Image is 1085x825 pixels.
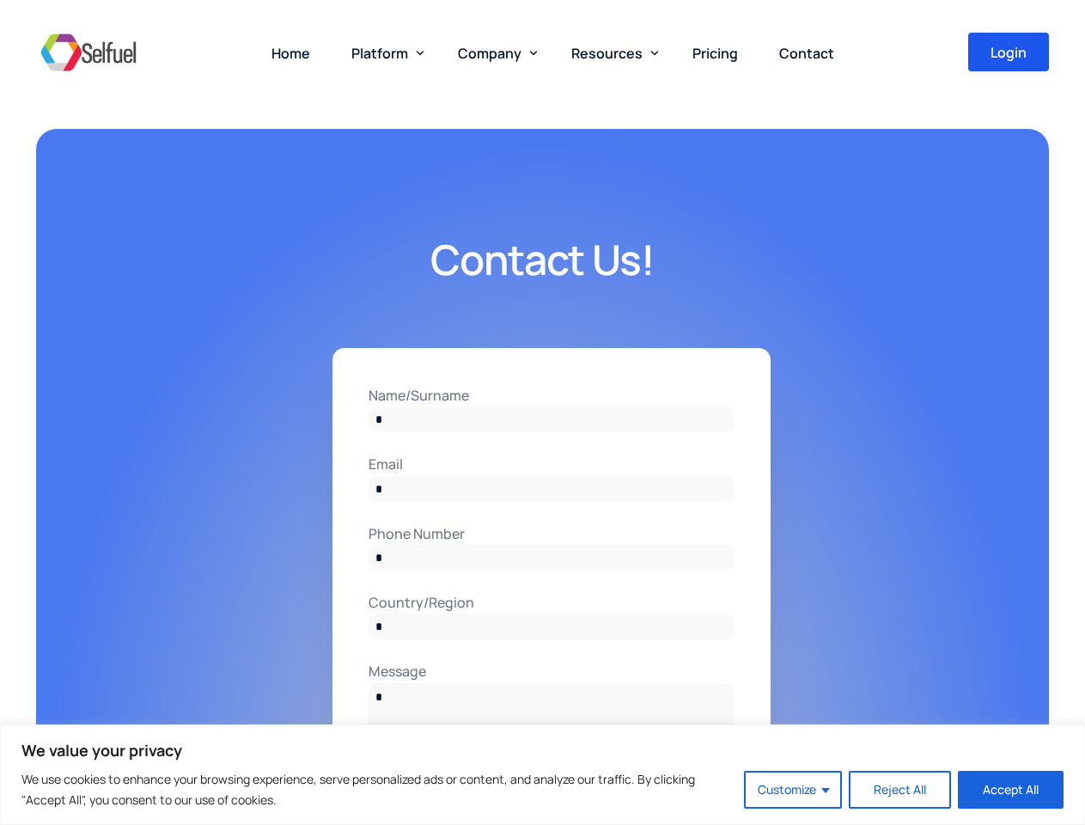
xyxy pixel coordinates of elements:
button: Reject All [849,771,951,809]
span: Login [991,46,1027,59]
h2: Contact Us! [105,232,981,288]
span: Company [458,44,521,63]
button: Customize [744,771,842,809]
span: Platform [351,44,408,63]
iframe: Chat Widget [999,742,1085,825]
label: Message [369,660,735,682]
p: We value your privacy [21,740,1064,761]
span: Contact [779,44,834,63]
label: Email [369,453,735,475]
span: Resources [571,44,643,63]
button: Accept All [958,771,1064,809]
p: We use cookies to enhance your browsing experience, serve personalized ads or content, and analyz... [21,769,731,810]
img: Selfuel - Democratizing Innovation [36,27,141,78]
label: Name/Surname [369,384,735,406]
label: Country/Region [369,591,735,614]
span: Home [271,44,310,63]
span: Pricing [692,44,738,63]
a: Login [968,33,1049,71]
label: Phone Number [369,522,735,545]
